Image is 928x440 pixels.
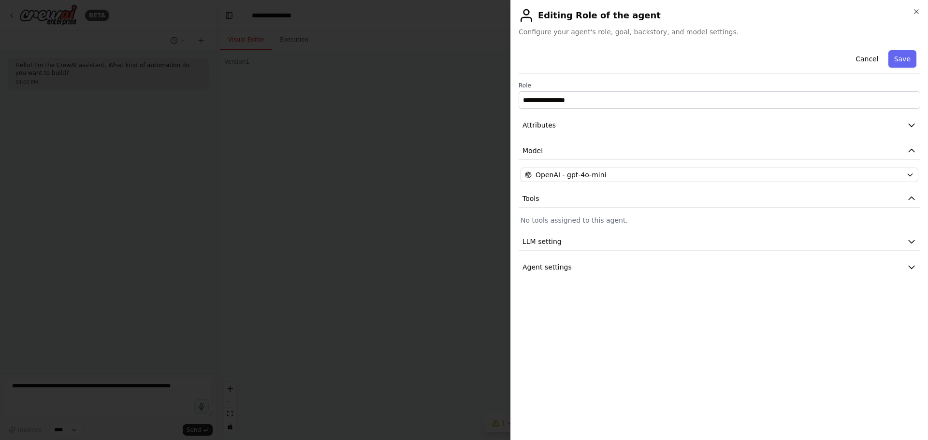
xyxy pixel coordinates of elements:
[522,194,539,203] span: Tools
[521,215,918,225] p: No tools assigned to this agent.
[850,50,884,68] button: Cancel
[519,258,920,276] button: Agent settings
[522,262,572,272] span: Agent settings
[536,170,606,180] span: OpenAI - gpt-4o-mini
[521,168,918,182] button: OpenAI - gpt-4o-mini
[522,146,543,156] span: Model
[519,8,920,23] h2: Editing Role of the agent
[522,237,562,246] span: LLM setting
[519,142,920,160] button: Model
[519,27,920,37] span: Configure your agent's role, goal, backstory, and model settings.
[519,233,920,251] button: LLM setting
[522,120,556,130] span: Attributes
[519,116,920,134] button: Attributes
[519,190,920,208] button: Tools
[519,82,920,89] label: Role
[888,50,916,68] button: Save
